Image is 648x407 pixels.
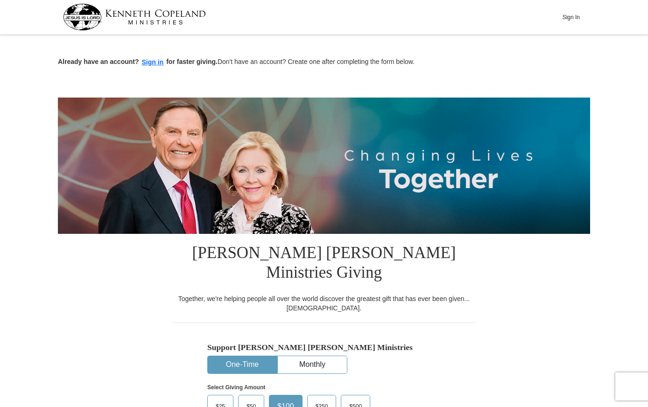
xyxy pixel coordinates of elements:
button: Sign in [139,57,167,68]
h1: [PERSON_NAME] [PERSON_NAME] Ministries Giving [172,234,476,294]
button: One-Time [208,356,277,373]
div: Together, we're helping people all over the world discover the greatest gift that has ever been g... [172,294,476,313]
strong: Already have an account? for faster giving. [58,58,218,65]
img: kcm-header-logo.svg [63,4,206,30]
strong: Select Giving Amount [207,384,265,391]
button: Sign In [557,10,585,24]
p: Don't have an account? Create one after completing the form below. [58,57,590,68]
button: Monthly [278,356,347,373]
h5: Support [PERSON_NAME] [PERSON_NAME] Ministries [207,343,441,352]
